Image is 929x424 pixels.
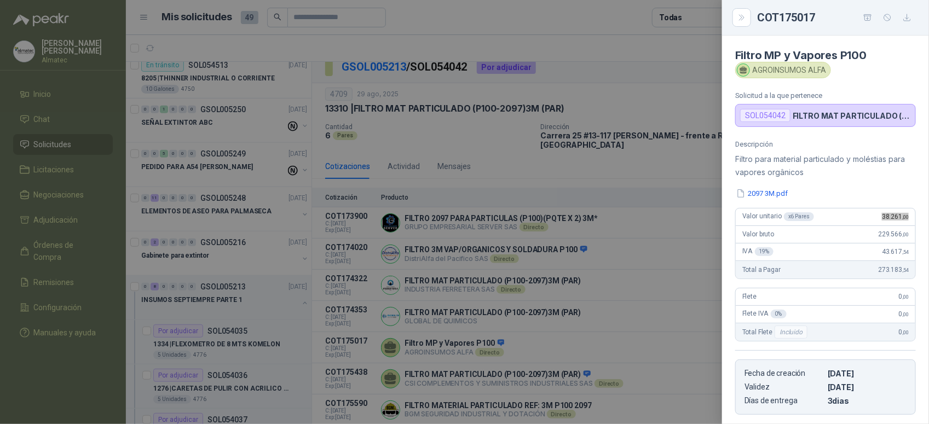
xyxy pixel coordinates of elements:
[742,212,814,221] span: Valor unitario
[899,293,909,300] span: 0
[745,396,823,405] p: Días de entrega
[902,267,909,273] span: ,54
[902,214,909,220] span: ,00
[828,382,907,392] p: [DATE]
[742,247,774,256] span: IVA
[902,231,909,237] span: ,00
[902,249,909,255] span: ,54
[735,140,916,148] p: Descripción
[878,266,909,274] span: 273.183
[757,9,916,26] div: COT175017
[745,369,823,378] p: Fecha de creación
[745,382,823,392] p: Validez
[742,310,787,318] span: Flete IVA
[735,62,831,78] div: AGROINSUMOS ALFA
[828,369,907,378] p: [DATE]
[742,230,774,238] span: Valor bruto
[899,328,909,336] span: 0
[735,153,916,179] p: Filtro para material particulado y moléstias para vapores orgânicos
[735,188,789,199] button: 2097 3M.pdf
[735,49,916,62] h4: Filtro MP y Vapores P100
[742,293,757,300] span: Flete
[755,247,774,256] div: 19 %
[902,294,909,300] span: ,00
[882,248,909,255] span: 43.617
[902,311,909,317] span: ,00
[793,111,911,120] p: FILTRO MAT PARTICULADO (P100-2097)3M (PAR)
[775,326,807,339] div: Incluido
[742,326,810,339] span: Total Flete
[742,266,781,274] span: Total a Pagar
[882,213,909,220] span: 38.261
[902,329,909,335] span: ,00
[878,230,909,238] span: 229.566
[735,91,916,100] p: Solicitud a la que pertenece
[899,310,909,318] span: 0
[784,212,814,221] div: x 6 Pares
[771,310,787,318] div: 0 %
[828,396,907,405] p: 3 dias
[740,109,790,122] div: SOL054042
[735,11,748,24] button: Close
